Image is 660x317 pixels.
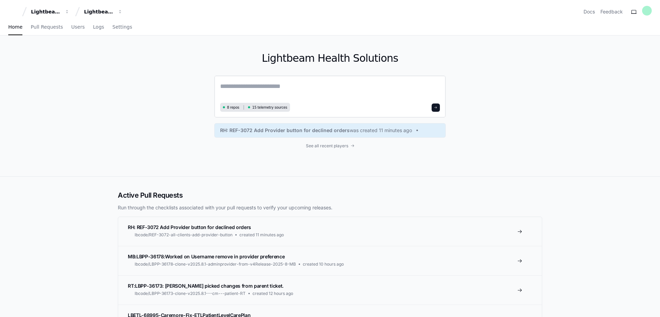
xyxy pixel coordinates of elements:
[118,246,542,275] a: MB:LBPP-36178:Worked on Username remove in provider preferencelbcode/LBPP-36178-clone-v2025.8.1-a...
[31,19,63,35] a: Pull Requests
[112,19,132,35] a: Settings
[31,8,61,15] div: Lightbeam Health
[252,105,287,110] span: 15 telemetry sources
[227,105,239,110] span: 8 repos
[303,261,344,267] span: created 10 hours ago
[71,19,85,35] a: Users
[128,283,283,289] span: RT:LBPP-36173: [PERSON_NAME] picked changes from parent ticket.
[93,19,104,35] a: Logs
[350,127,412,134] span: was created 11 minutes ago
[81,6,125,18] button: Lightbeam Health Solutions
[220,127,440,134] a: RH: REF-3072 Add Provider button for declined orderswas created 11 minutes ago
[239,232,284,238] span: created 11 minutes ago
[93,25,104,29] span: Logs
[584,8,595,15] a: Docs
[214,52,446,65] h1: Lightbeam Health Solutions
[112,25,132,29] span: Settings
[135,261,296,267] span: lbcode/LBPP-36178-clone-v2025.8.1-adminprovider-from-v4Release-2025-8-MB
[71,25,85,29] span: Users
[118,204,542,211] p: Run through the checklists associated with your pull requests to verify your upcoming releases.
[118,190,542,200] h2: Active Pull Requests
[28,6,72,18] button: Lightbeam Health
[128,224,251,230] span: RH: REF-3072 Add Provider button for declined orders
[8,25,22,29] span: Home
[135,232,233,238] span: lbcode/REF-3072-all-clients-add-provider-button
[214,143,446,149] a: See all recent players
[8,19,22,35] a: Home
[31,25,63,29] span: Pull Requests
[128,254,285,259] span: MB:LBPP-36178:Worked on Username remove in provider preference
[220,127,350,134] span: RH: REF-3072 Add Provider button for declined orders
[306,143,348,149] span: See all recent players
[600,8,623,15] button: Feedback
[252,291,293,296] span: created 12 hours ago
[118,217,542,246] a: RH: REF-3072 Add Provider button for declined orderslbcode/REF-3072-all-clients-add-provider-butt...
[135,291,246,296] span: lbcode/LBPP-36173-clone-v2025.8.1---cm---patient-RT
[84,8,114,15] div: Lightbeam Health Solutions
[118,275,542,305] a: RT:LBPP-36173: [PERSON_NAME] picked changes from parent ticket.lbcode/LBPP-36173-clone-v2025.8.1-...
